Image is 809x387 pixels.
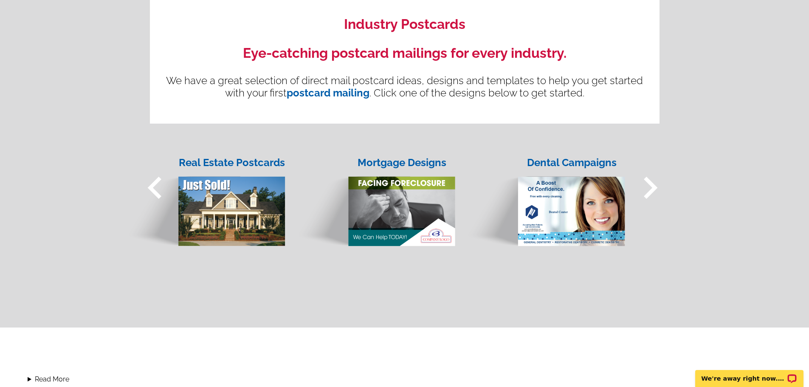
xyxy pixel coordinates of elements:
a: Real Estate Postcards [120,144,290,247]
img: mortgage.png [294,160,456,247]
summary: Read More [28,374,781,384]
h2: Industry Postcards [163,16,647,32]
a: Mortgage Designs [290,144,460,247]
div: Dental Campaigns [518,155,626,170]
iframe: LiveChat chat widget [690,360,809,387]
img: postcard-1.png [124,160,286,247]
p: We have a great selection of direct mail postcard ideas, designs and templates to help you get st... [163,74,647,99]
span: keyboard_arrow_left [133,166,177,210]
div: Mortgage Designs [348,155,456,170]
span: keyboard_arrow_right [628,166,672,210]
div: Real Estate Postcards [178,155,286,170]
img: dental.png [464,160,626,247]
a: Dental Campaigns [460,144,630,247]
h2: Eye-catching postcard mailings for every industry. [163,45,647,61]
a: postcard mailing [287,87,369,99]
